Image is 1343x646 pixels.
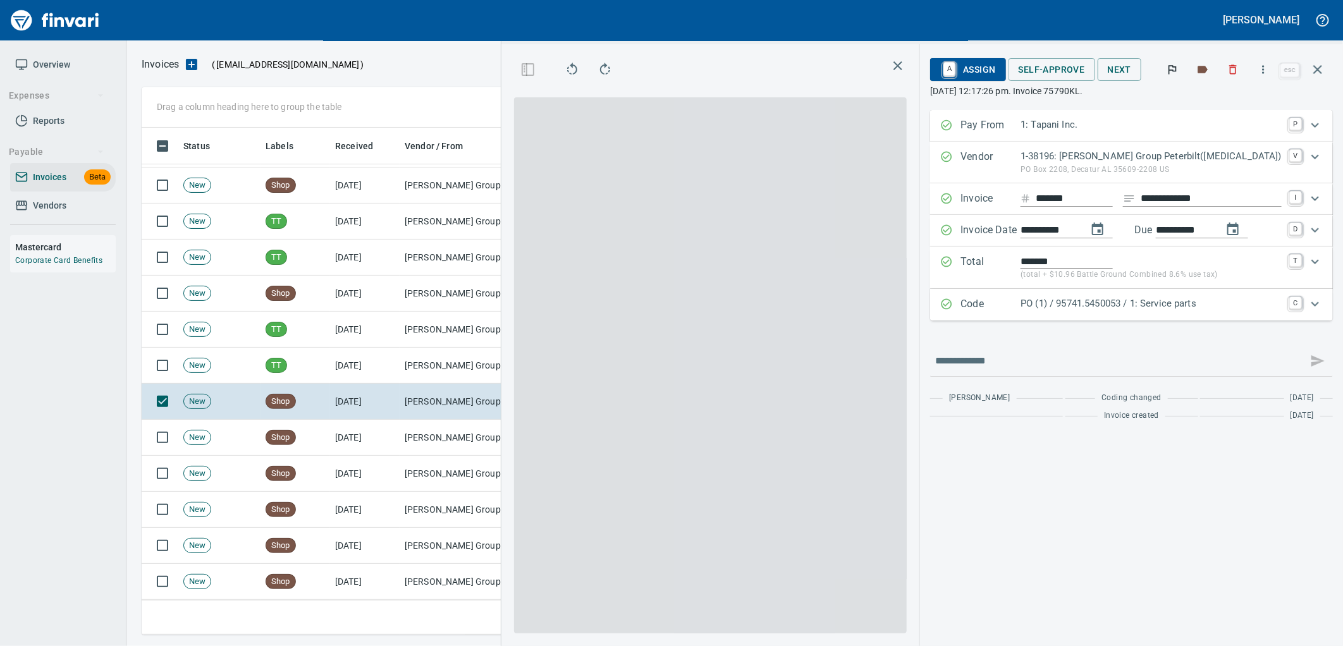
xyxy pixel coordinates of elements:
span: Labels [266,138,310,154]
span: New [184,504,211,516]
button: Labels [1189,56,1217,83]
button: Self-Approve [1009,58,1095,82]
p: Drag a column heading here to group the table [157,101,342,113]
span: Vendor / From [405,138,463,154]
a: Vendors [10,192,116,220]
button: Flag [1158,56,1186,83]
p: PO Box 2208, Decatur AL 35609-2208 US [1021,164,1282,176]
a: Overview [10,51,116,79]
span: Received [335,138,373,154]
span: Status [183,138,210,154]
td: [DATE] [330,168,400,204]
div: Expand [930,183,1333,215]
td: [DATE] [330,204,400,240]
td: [PERSON_NAME] Group Peterbilt([MEDICAL_DATA]) (1-38196) [400,312,526,348]
td: [PERSON_NAME] Group Peterbilt([MEDICAL_DATA]) (1-38196) [400,276,526,312]
span: [DATE] [1291,392,1314,405]
td: [PERSON_NAME] Group Peterbilt([MEDICAL_DATA]) (1-38196) [400,240,526,276]
span: New [184,396,211,408]
span: Shop [266,432,295,444]
button: change date [1082,214,1113,245]
a: V [1289,149,1302,162]
p: Invoice [960,191,1021,207]
span: TT [266,252,286,264]
span: TT [266,324,286,336]
p: Invoices [142,57,179,72]
a: T [1289,254,1302,267]
td: [DATE] [330,276,400,312]
span: New [184,432,211,444]
span: TT [266,360,286,372]
p: Total [960,254,1021,281]
span: Shop [266,180,295,192]
td: [PERSON_NAME] Group Peterbilt([MEDICAL_DATA]) (1-38196) [400,492,526,528]
td: [PERSON_NAME] Group Peterbilt([MEDICAL_DATA]) (1-38196) [400,420,526,456]
div: Expand [930,289,1333,320]
span: Expenses [9,88,104,104]
button: [PERSON_NAME] [1220,10,1303,30]
span: New [184,216,211,228]
span: Shop [266,468,295,480]
span: Vendors [33,198,66,214]
p: PO (1) / 95741.5450053 / 1: Service parts [1021,296,1282,311]
button: Expenses [4,84,109,107]
svg: Invoice description [1123,192,1136,205]
span: TT [266,216,286,228]
td: [DATE] [330,456,400,492]
button: AAssign [930,58,1005,81]
div: Expand [930,142,1333,183]
p: 1: Tapani Inc. [1021,118,1282,132]
a: C [1289,296,1302,309]
button: Upload an Invoice [179,57,204,72]
span: [EMAIL_ADDRESS][DOMAIN_NAME] [215,58,360,71]
span: Shop [266,396,295,408]
span: [DATE] [1291,410,1314,422]
a: D [1289,222,1302,235]
a: P [1289,118,1302,130]
span: New [184,576,211,588]
span: New [184,288,211,300]
p: ( ) [204,58,364,71]
img: Finvari [8,5,102,35]
span: Overview [33,57,70,73]
a: Corporate Card Benefits [15,256,102,265]
td: [DATE] [330,528,400,564]
span: New [184,252,211,264]
button: change due date [1218,214,1248,245]
td: [PERSON_NAME] Group Peterbilt([MEDICAL_DATA]) (1-38196) [400,456,526,492]
span: Status [183,138,226,154]
td: [PERSON_NAME] Group Peterbilt([MEDICAL_DATA]) (1-38196) [400,204,526,240]
span: This records your message into the invoice and notifies anyone mentioned [1303,346,1333,376]
nav: breadcrumb [142,57,179,72]
h5: [PERSON_NAME] [1223,13,1299,27]
p: Due [1134,222,1194,238]
a: Reports [10,107,116,135]
button: Payable [4,140,109,164]
span: Vendor / From [405,138,479,154]
div: Expand [930,247,1333,289]
span: Labels [266,138,293,154]
p: Pay From [960,118,1021,134]
a: I [1289,191,1302,204]
svg: Invoice number [1021,191,1031,206]
p: 1-38196: [PERSON_NAME] Group Peterbilt([MEDICAL_DATA]) [1021,149,1282,164]
span: Received [335,138,389,154]
span: New [184,540,211,552]
td: [DATE] [330,420,400,456]
td: [DATE] [330,240,400,276]
td: [DATE] [330,384,400,420]
a: InvoicesBeta [10,163,116,192]
td: [PERSON_NAME] Group Peterbilt([MEDICAL_DATA]) (1-38196) [400,384,526,420]
div: Expand [930,215,1333,247]
span: [PERSON_NAME] [949,392,1010,405]
span: New [184,360,211,372]
span: Reports [33,113,64,129]
span: Invoices [33,169,66,185]
td: [DATE] [330,312,400,348]
td: [PERSON_NAME] Group Peterbilt([MEDICAL_DATA]) (1-38196) [400,168,526,204]
td: [DATE] [330,348,400,384]
span: New [184,324,211,336]
button: Next [1098,58,1142,82]
p: Code [960,296,1021,313]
